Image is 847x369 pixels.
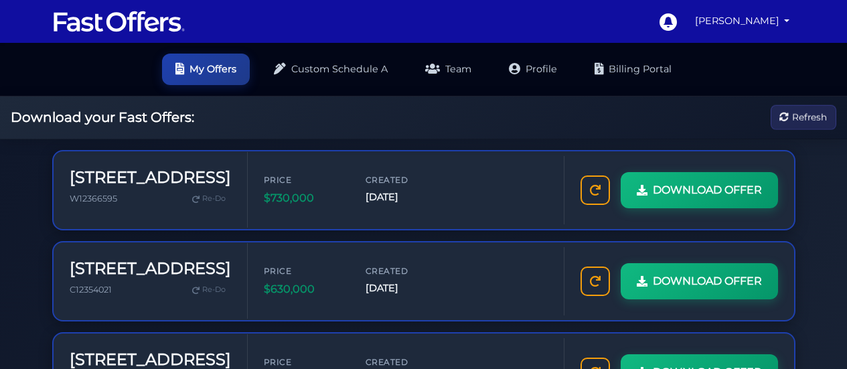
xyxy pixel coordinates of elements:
span: Price [264,173,344,186]
span: [DATE] [366,190,446,205]
span: $730,000 [264,190,344,207]
a: DOWNLOAD OFFER [621,172,778,208]
span: [DATE] [366,281,446,296]
button: Refresh [771,105,836,130]
span: Refresh [792,110,827,125]
span: W12366595 [70,194,117,204]
h3: [STREET_ADDRESS] [70,168,231,188]
a: Team [412,54,485,85]
a: Custom Schedule A [260,54,401,85]
a: Billing Portal [581,54,685,85]
span: $630,000 [264,281,344,298]
span: DOWNLOAD OFFER [653,181,762,199]
a: [PERSON_NAME] [690,8,795,34]
span: DOWNLOAD OFFER [653,273,762,290]
span: Created [366,173,446,186]
h2: Download your Fast Offers: [11,109,194,125]
a: Re-Do [187,190,231,208]
a: My Offers [162,54,250,85]
span: Re-Do [202,193,226,205]
span: Created [366,356,446,368]
span: Created [366,265,446,277]
span: Re-Do [202,284,226,296]
a: Re-Do [187,281,231,299]
span: C12354021 [70,285,112,295]
span: Price [264,356,344,368]
h3: [STREET_ADDRESS] [70,259,231,279]
span: Price [264,265,344,277]
a: Profile [495,54,570,85]
a: DOWNLOAD OFFER [621,263,778,299]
